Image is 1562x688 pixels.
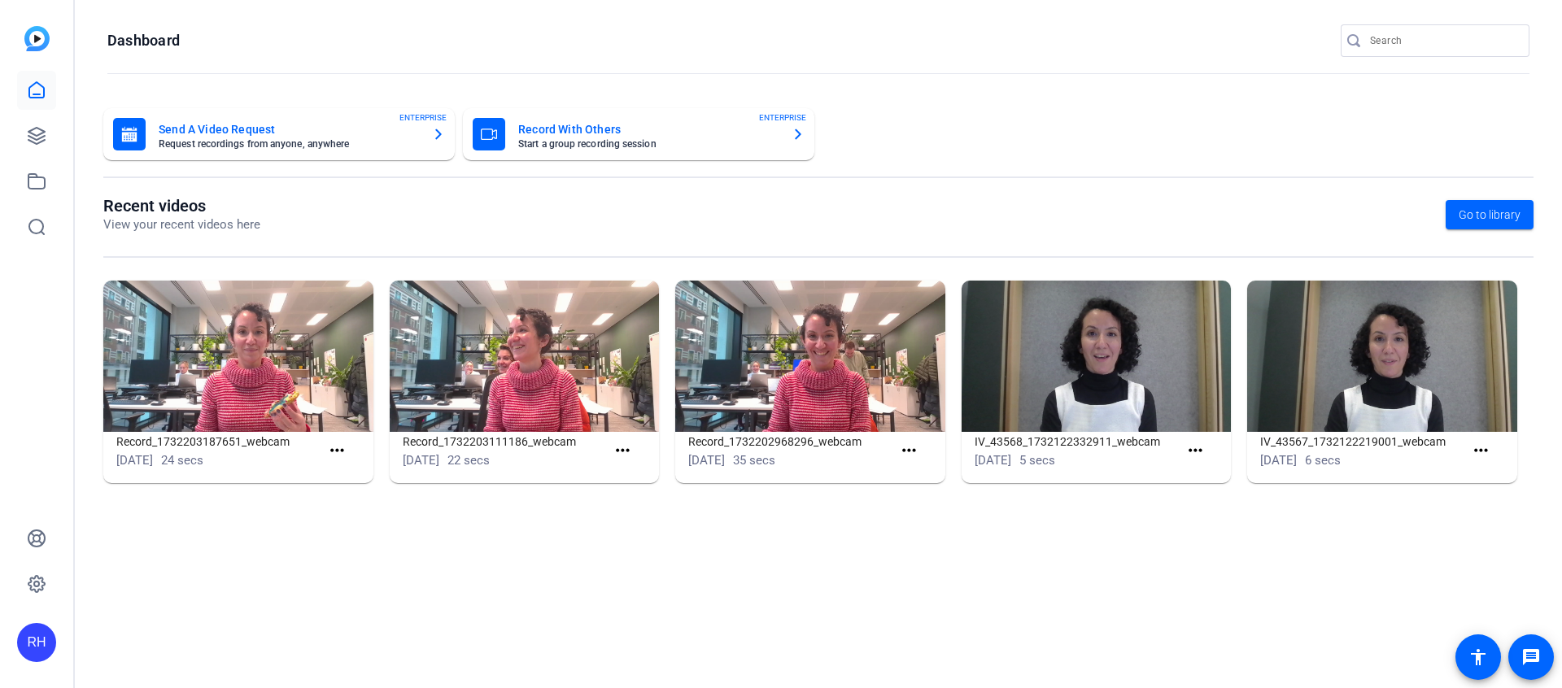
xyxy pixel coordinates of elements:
[688,432,892,451] h1: Record_1732202968296_webcam
[390,281,660,433] img: Record_1732203111186_webcam
[962,281,1232,433] img: IV_43568_1732122332911_webcam
[613,441,633,461] mat-icon: more_horiz
[327,441,347,461] mat-icon: more_horiz
[116,453,153,468] span: [DATE]
[518,120,779,139] mat-card-title: Record With Others
[733,453,775,468] span: 35 secs
[1305,453,1341,468] span: 6 secs
[116,432,321,451] h1: Record_1732203187651_webcam
[1260,453,1297,468] span: [DATE]
[399,111,447,124] span: ENTERPRISE
[107,31,180,50] h1: Dashboard
[899,441,919,461] mat-icon: more_horiz
[1468,647,1488,667] mat-icon: accessibility
[1247,281,1517,433] img: IV_43567_1732122219001_webcam
[463,108,814,160] button: Record With OthersStart a group recording sessionENTERPRISE
[103,281,373,433] img: Record_1732203187651_webcam
[447,453,490,468] span: 22 secs
[103,216,260,234] p: View your recent videos here
[403,432,607,451] h1: Record_1732203111186_webcam
[1019,453,1055,468] span: 5 secs
[1370,31,1516,50] input: Search
[688,453,725,468] span: [DATE]
[675,281,945,433] img: Record_1732202968296_webcam
[1185,441,1206,461] mat-icon: more_horiz
[17,623,56,662] div: RH
[1471,441,1491,461] mat-icon: more_horiz
[159,139,419,149] mat-card-subtitle: Request recordings from anyone, anywhere
[1446,200,1534,229] a: Go to library
[159,120,419,139] mat-card-title: Send A Video Request
[103,196,260,216] h1: Recent videos
[975,432,1179,451] h1: IV_43568_1732122332911_webcam
[24,26,50,51] img: blue-gradient.svg
[759,111,806,124] span: ENTERPRISE
[518,139,779,149] mat-card-subtitle: Start a group recording session
[1260,432,1464,451] h1: IV_43567_1732122219001_webcam
[103,108,455,160] button: Send A Video RequestRequest recordings from anyone, anywhereENTERPRISE
[1459,207,1521,224] span: Go to library
[975,453,1011,468] span: [DATE]
[161,453,203,468] span: 24 secs
[403,453,439,468] span: [DATE]
[1521,647,1541,667] mat-icon: message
